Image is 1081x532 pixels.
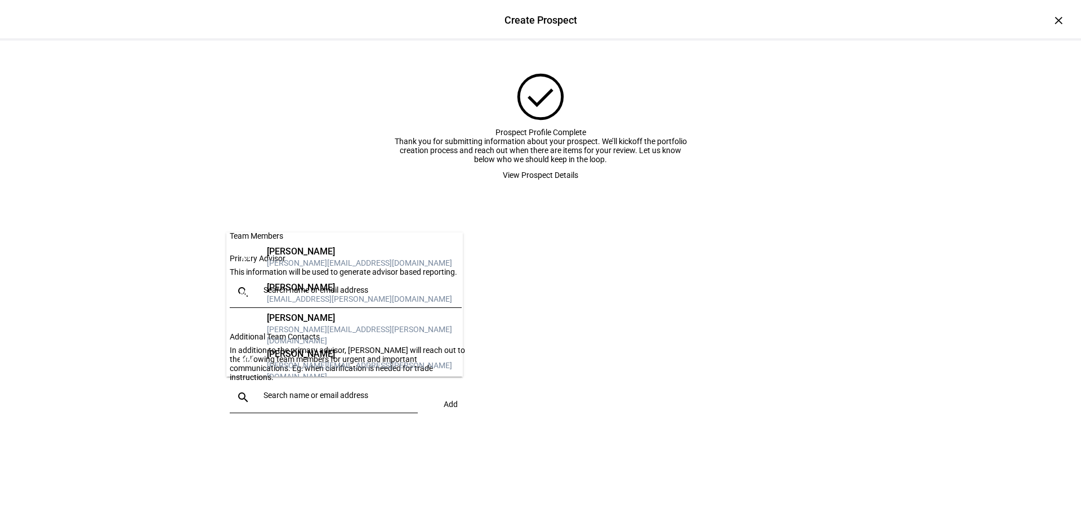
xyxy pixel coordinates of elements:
[394,128,687,137] div: Prospect Profile Complete
[267,312,454,324] div: [PERSON_NAME]
[267,324,454,346] div: [PERSON_NAME][EMAIL_ADDRESS][PERSON_NAME][DOMAIN_NAME]
[235,282,258,305] div: MH
[267,257,452,269] div: [PERSON_NAME][EMAIL_ADDRESS][DOMAIN_NAME]
[267,360,454,382] div: [PERSON_NAME][EMAIL_ADDRESS][PERSON_NAME][DOMAIN_NAME]
[230,231,540,240] div: Team Members
[511,68,570,126] mat-icon: check_circle
[235,246,258,269] div: KV
[267,282,452,293] div: [PERSON_NAME]
[263,391,413,400] input: Search name or email address
[235,312,258,335] div: MA
[489,164,592,186] button: View Prospect Details
[503,164,578,186] span: View Prospect Details
[394,137,687,164] div: Thank you for submitting information about your prospect. We’ll kickoff the portfolio creation pr...
[267,293,452,305] div: [EMAIL_ADDRESS][PERSON_NAME][DOMAIN_NAME]
[504,13,577,28] div: Create Prospect
[1049,11,1067,29] div: ×
[267,246,452,257] div: [PERSON_NAME]
[267,348,454,360] div: [PERSON_NAME]
[230,391,257,404] mat-icon: search
[235,348,258,371] div: MM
